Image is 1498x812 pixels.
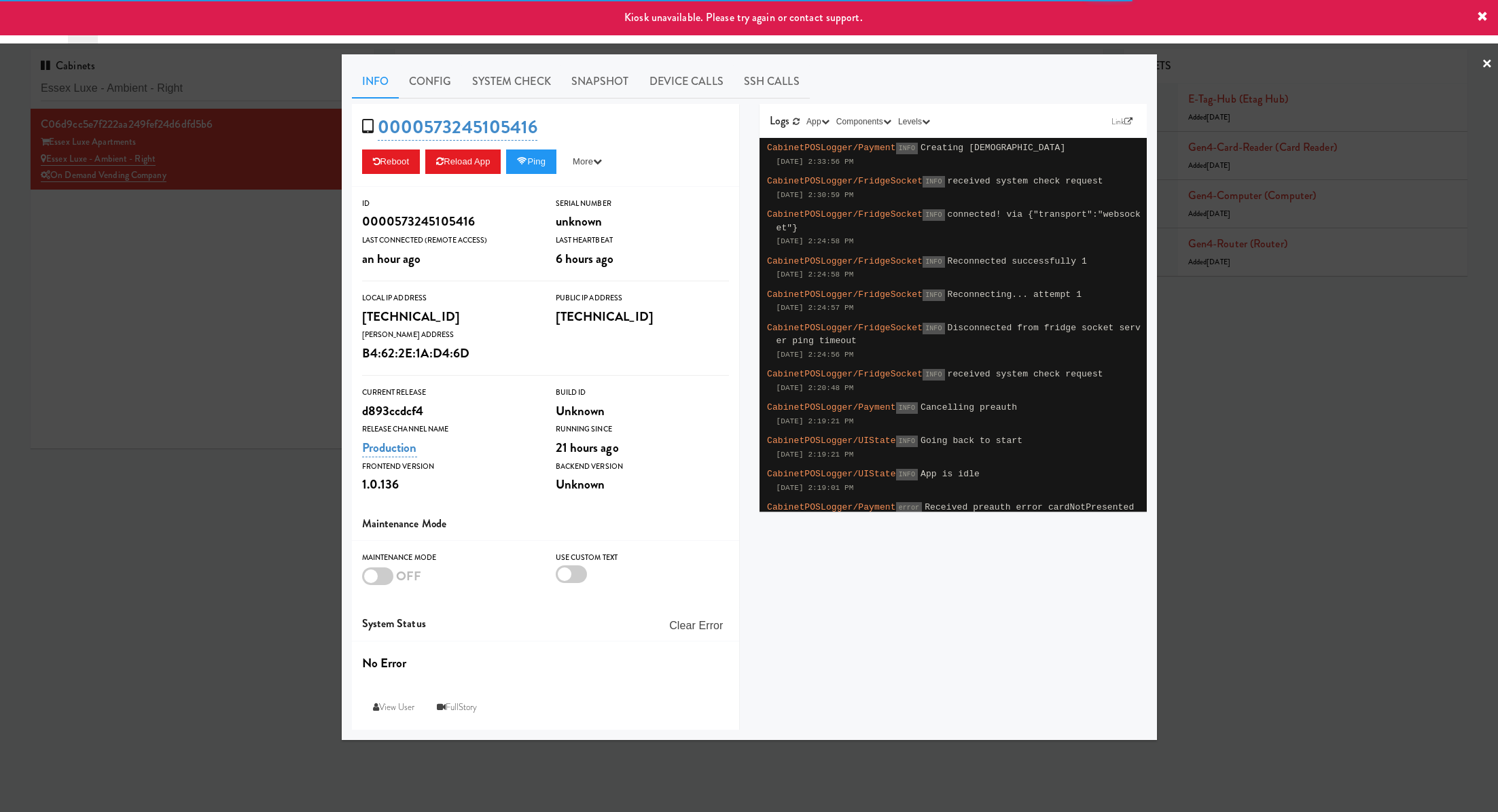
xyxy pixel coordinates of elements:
button: Reboot [362,149,421,174]
div: d893ccdcf4 [362,400,535,423]
span: CabinetPOSLogger/Payment [767,143,896,153]
button: More [562,149,613,174]
div: B4:62:2E:1A:D4:6D [362,342,535,365]
a: Link [1108,115,1137,128]
div: [TECHNICAL_ID] [556,305,729,328]
span: CabinetPOSLogger/UIState [767,469,896,479]
span: OFF [396,567,421,585]
button: Reload App [425,149,501,174]
span: System Status [362,616,426,631]
div: 0000573245105416 [362,210,535,233]
a: Config [399,65,462,99]
span: Reconnected successfully 1 [948,256,1087,266]
span: CabinetPOSLogger/UIState [767,436,896,446]
a: System Check [462,65,561,99]
div: Local IP Address [362,292,535,305]
button: Components [833,115,895,128]
span: Disconnected from fridge socket server ping timeout [777,323,1141,347]
a: FullStory [426,695,488,720]
div: Release Channel Name [362,423,535,436]
span: [DATE] 2:19:01 PM [777,484,854,492]
div: Last Connected (Remote Access) [362,234,535,247]
div: [PERSON_NAME] Address [362,328,535,342]
div: Serial Number [556,197,729,211]
div: Unknown [556,473,729,496]
div: No Error [362,652,729,675]
div: Maintenance Mode [362,551,535,565]
span: CabinetPOSLogger/FridgeSocket [767,289,923,300]
span: [DATE] 2:33:56 PM [777,158,854,166]
div: Public IP Address [556,292,729,305]
span: App is idle [921,469,980,479]
span: [DATE] 2:19:21 PM [777,451,854,459]
div: Current Release [362,386,535,400]
span: CabinetPOSLogger/FridgeSocket [767,256,923,266]
span: Going back to start [921,436,1022,446]
a: Production [362,438,417,457]
span: INFO [896,143,918,154]
span: INFO [923,323,944,334]
button: Clear Error [664,614,728,638]
span: Received preauth error cardNotPresented [925,502,1134,512]
a: View User [362,695,426,720]
span: INFO [896,469,918,480]
a: 0000573245105416 [378,114,538,141]
span: [DATE] 2:30:59 PM [777,191,854,199]
span: [DATE] 2:19:21 PM [777,417,854,425]
span: [DATE] 2:20:48 PM [777,384,854,392]
span: INFO [923,369,944,381]
div: Frontend Version [362,460,535,474]
div: 1.0.136 [362,473,535,496]
span: INFO [923,289,944,301]
span: INFO [896,402,918,414]
span: received system check request [948,176,1103,186]
span: 6 hours ago [556,249,614,268]
button: Levels [895,115,933,128]
span: Cancelling preauth [921,402,1017,412]
button: App [803,115,833,128]
span: Maintenance Mode [362,516,447,531]
span: [DATE] 2:24:56 PM [777,351,854,359]
div: Backend Version [556,460,729,474]
a: × [1482,43,1493,86]
span: [DATE] 2:24:58 PM [777,270,854,279]
span: Reconnecting... attempt 1 [948,289,1082,300]
div: Running Since [556,423,729,436]
span: CabinetPOSLogger/Payment [767,402,896,412]
span: Creating [DEMOGRAPHIC_DATA] [921,143,1065,153]
span: error [896,502,923,514]
a: Snapshot [561,65,639,99]
span: CabinetPOSLogger/FridgeSocket [767,209,923,219]
a: Info [352,65,399,99]
a: SSH Calls [734,65,810,99]
span: [DATE] 2:24:58 PM [777,237,854,245]
span: INFO [923,176,944,188]
span: received system check request [948,369,1103,379]
div: unknown [556,210,729,233]
span: [DATE] 2:24:57 PM [777,304,854,312]
div: [TECHNICAL_ID] [362,305,535,328]
span: Kiosk unavailable. Please try again or contact support. [624,10,863,25]
span: INFO [896,436,918,447]
span: INFO [923,209,944,221]
div: Use Custom Text [556,551,729,565]
span: CabinetPOSLogger/FridgeSocket [767,323,923,333]
span: 21 hours ago [556,438,619,457]
div: ID [362,197,535,211]
div: Last Heartbeat [556,234,729,247]
button: Ping [506,149,556,174]
span: connected! via {"transport":"websocket"} [777,209,1141,233]
span: an hour ago [362,249,421,268]
span: CabinetPOSLogger/Payment [767,502,896,512]
span: INFO [923,256,944,268]
a: Device Calls [639,65,734,99]
div: Unknown [556,400,729,423]
div: Build Id [556,386,729,400]
span: CabinetPOSLogger/FridgeSocket [767,176,923,186]
span: Logs [770,113,789,128]
span: CabinetPOSLogger/FridgeSocket [767,369,923,379]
